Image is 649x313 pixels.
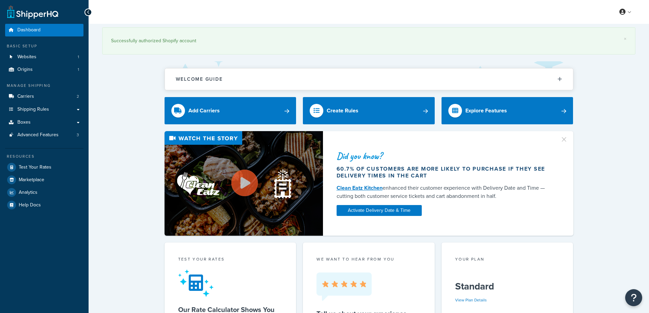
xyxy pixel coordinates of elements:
a: Advanced Features3 [5,129,83,141]
div: Create Rules [327,106,358,115]
div: Successfully authorized Shopify account [111,36,627,46]
span: 1 [78,67,79,73]
a: Help Docs [5,199,83,211]
span: Boxes [17,120,31,125]
a: View Plan Details [455,297,487,303]
span: Origins [17,67,33,73]
button: Open Resource Center [625,289,642,306]
a: × [624,36,627,42]
span: 3 [77,132,79,138]
a: Shipping Rules [5,103,83,116]
div: Did you know? [337,151,552,161]
a: Marketplace [5,174,83,186]
span: Test Your Rates [19,165,51,170]
div: Manage Shipping [5,83,83,89]
button: Welcome Guide [165,68,573,90]
span: Help Docs [19,202,41,208]
li: Advanced Features [5,129,83,141]
div: enhanced their customer experience with Delivery Date and Time — cutting both customer service ti... [337,184,552,200]
div: Resources [5,154,83,159]
a: Test Your Rates [5,161,83,173]
div: 60.7% of customers are more likely to purchase if they see delivery times in the cart [337,166,552,179]
span: Carriers [17,94,34,99]
a: Boxes [5,116,83,129]
span: Websites [17,54,36,60]
a: Carriers2 [5,90,83,103]
a: Activate Delivery Date & Time [337,205,422,216]
span: Shipping Rules [17,107,49,112]
span: Analytics [19,190,37,195]
a: Explore Features [442,97,573,124]
a: Create Rules [303,97,435,124]
div: Add Carriers [188,106,220,115]
li: Origins [5,63,83,76]
span: Marketplace [19,177,44,183]
a: Clean Eatz Kitchen [337,184,383,192]
span: Advanced Features [17,132,59,138]
a: Dashboard [5,24,83,36]
div: Test your rates [178,256,283,264]
div: Basic Setup [5,43,83,49]
span: 2 [77,94,79,99]
a: Origins1 [5,63,83,76]
div: Explore Features [465,106,507,115]
span: Dashboard [17,27,41,33]
li: Websites [5,51,83,63]
li: Carriers [5,90,83,103]
a: Websites1 [5,51,83,63]
h2: Welcome Guide [176,77,223,82]
a: Add Carriers [165,97,296,124]
a: Analytics [5,186,83,199]
h5: Standard [455,281,560,292]
p: we want to hear from you [316,256,421,262]
img: Video thumbnail [165,131,323,236]
div: Your Plan [455,256,560,264]
span: 1 [78,54,79,60]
